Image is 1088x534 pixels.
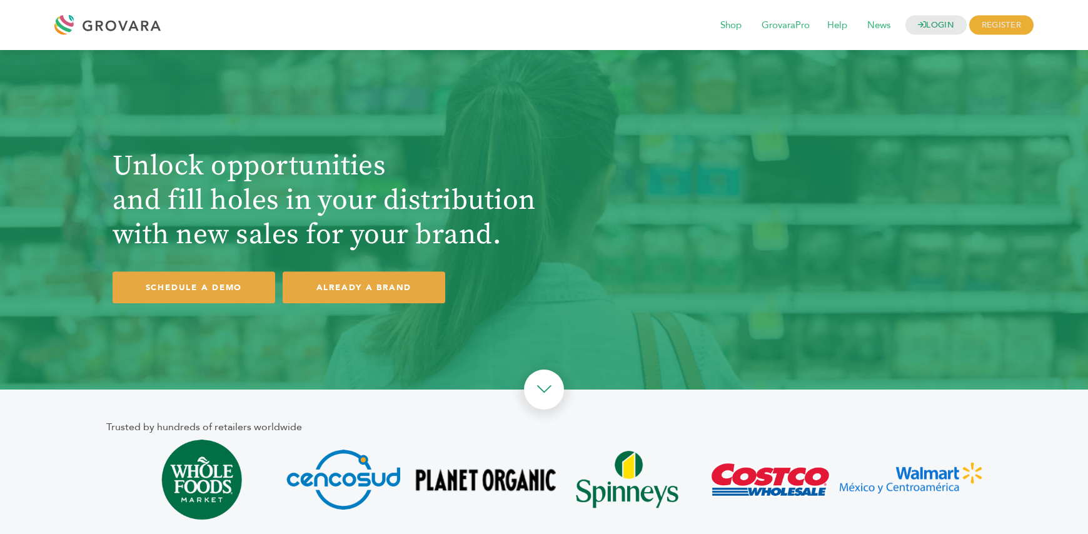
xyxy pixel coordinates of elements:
[106,420,982,435] div: Trusted by hundreds of retailers worldwide
[113,271,275,303] a: SCHEDULE A DEMO
[859,14,899,38] span: News
[113,149,538,253] h1: Unlock opportunities and fill holes in your distribution with new sales for your brand.
[712,19,750,33] a: Shop
[905,16,967,35] a: LOGIN
[753,19,819,33] a: GrovaraPro
[969,16,1034,35] span: REGISTER
[753,14,819,38] span: GrovaraPro
[283,271,445,303] a: ALREADY A BRAND
[819,14,856,38] span: Help
[819,19,856,33] a: Help
[859,19,899,33] a: News
[712,14,750,38] span: Shop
